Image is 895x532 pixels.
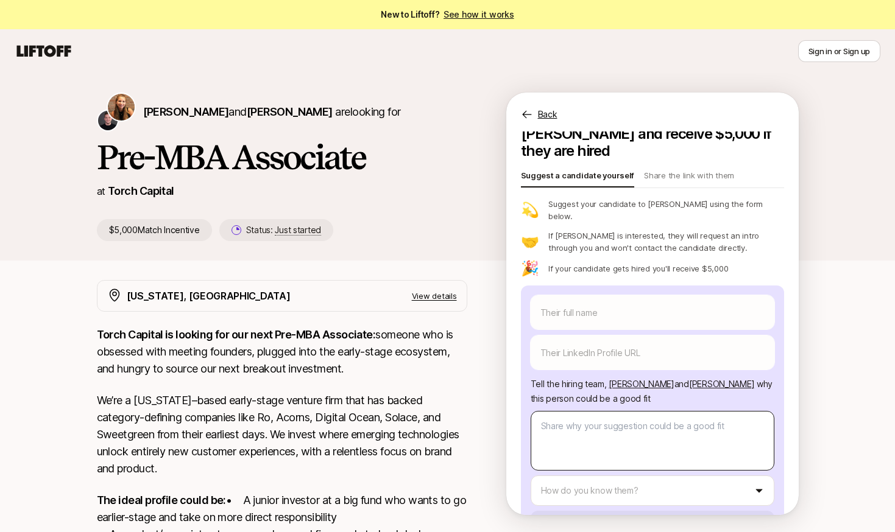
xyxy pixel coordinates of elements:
p: at [97,183,105,199]
img: Katie Reiner [108,94,135,121]
span: New to Liftoff? [381,7,514,22]
p: someone who is obsessed with meeting founders, plugged into the early-stage ecosystem, and hungry... [97,326,467,377]
a: See how it works [444,9,514,19]
a: Torch Capital [108,184,174,197]
p: [US_STATE], [GEOGRAPHIC_DATA] [127,288,291,304]
p: Status: [246,223,321,237]
span: [PERSON_NAME] [689,379,754,389]
span: [PERSON_NAME] [143,105,229,118]
p: Suggest a candidate yourself [521,169,635,186]
strong: Torch Capital is looking for our next Pre-MBA Associate: [97,328,376,341]
p: Suggest a candidate to [PERSON_NAME] and receive $5,000 if they are hired [521,108,784,159]
img: Christopher Harper [98,111,118,130]
p: We’re a [US_STATE]–based early-stage venture firm that has backed category-defining companies lik... [97,392,467,477]
p: 🎉 [521,261,539,276]
h1: Pre-MBA Associate [97,139,467,175]
p: 🤝 [521,234,539,249]
p: are looking for [143,103,401,121]
p: If your candidate gets hired you'll receive $5,000 [548,262,728,275]
span: and [228,105,332,118]
p: If [PERSON_NAME] is interested, they will request an intro through you and won't contact the cand... [548,229,784,254]
button: Sign in or Sign up [798,40,880,62]
span: [PERSON_NAME] [247,105,333,118]
span: and [674,379,755,389]
p: Suggest your candidate to [PERSON_NAME] using the form below. [548,198,784,222]
p: $5,000 Match Incentive [97,219,212,241]
span: Just started [275,225,321,236]
p: Tell the hiring team, why this person could be a good fit [531,377,774,406]
p: Share the link with them [644,169,734,186]
p: View details [412,290,457,302]
strong: The ideal profile could be: [97,494,226,506]
span: [PERSON_NAME] [609,379,674,389]
p: 💫 [521,203,539,217]
p: Back [538,107,557,122]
